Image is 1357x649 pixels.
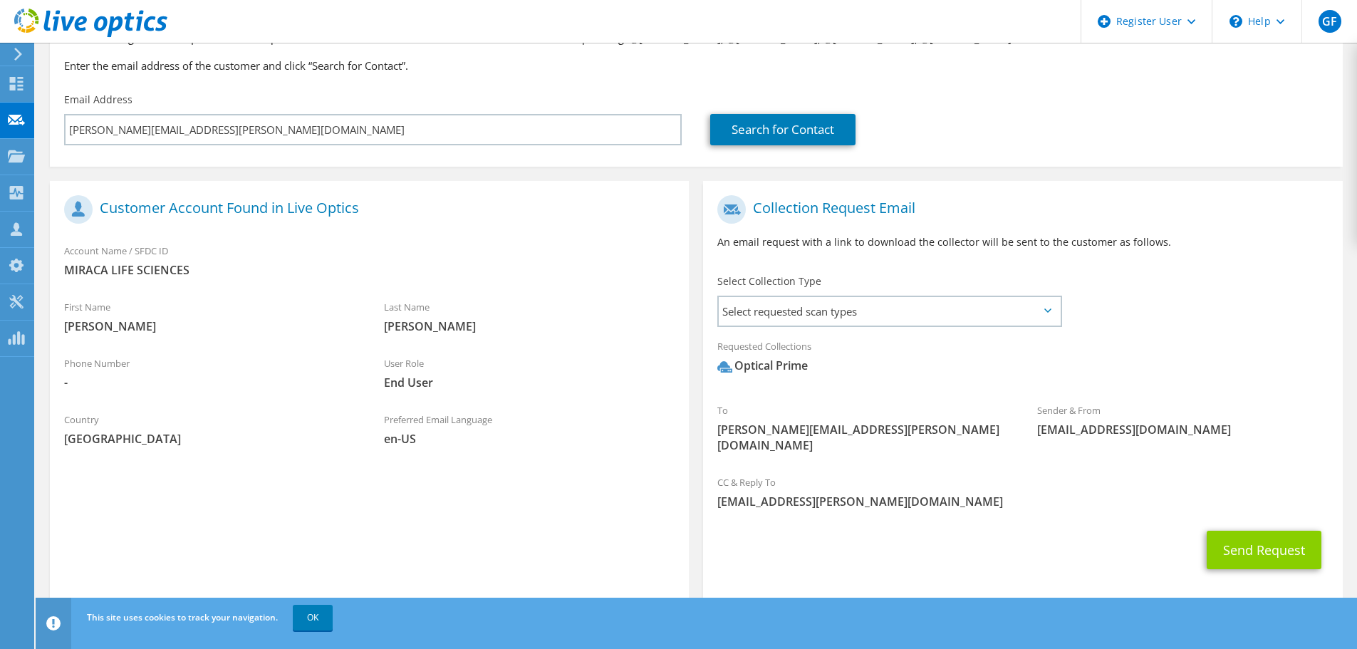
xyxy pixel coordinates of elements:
[64,195,667,224] h1: Customer Account Found in Live Optics
[1037,422,1329,437] span: [EMAIL_ADDRESS][DOMAIN_NAME]
[370,348,690,398] div: User Role
[703,467,1342,516] div: CC & Reply To
[64,58,1329,73] h3: Enter the email address of the customer and click “Search for Contact”.
[703,331,1342,388] div: Requested Collections
[384,318,675,334] span: [PERSON_NAME]
[1229,15,1242,28] svg: \n
[64,93,132,107] label: Email Address
[50,348,370,398] div: Phone Number
[64,375,355,390] span: -
[50,292,370,341] div: First Name
[64,431,355,447] span: [GEOGRAPHIC_DATA]
[370,405,690,454] div: Preferred Email Language
[50,405,370,454] div: Country
[710,114,856,145] a: Search for Contact
[384,431,675,447] span: en-US
[87,611,278,623] span: This site uses cookies to track your navigation.
[717,234,1328,250] p: An email request with a link to download the collector will be sent to the customer as follows.
[717,422,1009,453] span: [PERSON_NAME][EMAIL_ADDRESS][PERSON_NAME][DOMAIN_NAME]
[703,395,1023,460] div: To
[719,297,1060,326] span: Select requested scan types
[64,262,675,278] span: MIRACA LIFE SCIENCES
[1207,531,1321,569] button: Send Request
[717,358,808,374] div: Optical Prime
[64,318,355,334] span: [PERSON_NAME]
[1023,395,1343,445] div: Sender & From
[293,605,333,630] a: OK
[717,195,1321,224] h1: Collection Request Email
[1319,10,1341,33] span: GF
[370,292,690,341] div: Last Name
[384,375,675,390] span: End User
[717,274,821,289] label: Select Collection Type
[50,236,689,285] div: Account Name / SFDC ID
[717,494,1328,509] span: [EMAIL_ADDRESS][PERSON_NAME][DOMAIN_NAME]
